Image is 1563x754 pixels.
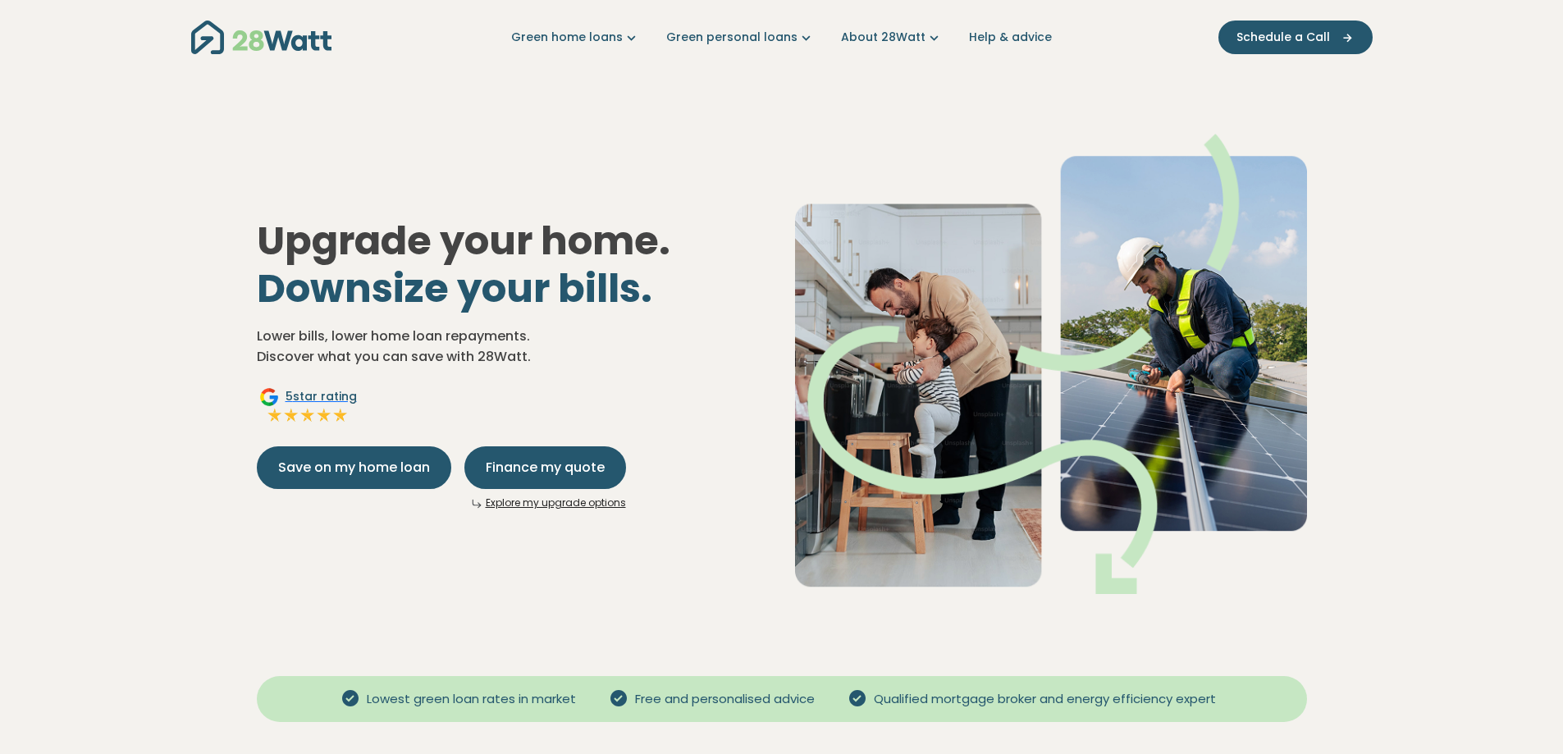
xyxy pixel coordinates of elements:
[867,690,1223,709] span: Qualified mortgage broker and energy efficiency expert
[841,29,943,46] a: About 28Watt
[257,326,769,368] p: Lower bills, lower home loan repayments. Discover what you can save with 28Watt.
[486,496,626,510] a: Explore my upgrade options
[486,458,605,478] span: Finance my quote
[1218,21,1373,54] button: Schedule a Call
[257,217,769,312] h1: Upgrade your home.
[191,21,331,54] img: 28Watt
[316,407,332,423] img: Full star
[191,16,1373,58] nav: Main navigation
[257,261,652,316] span: Downsize your bills.
[259,387,279,407] img: Google
[969,29,1052,46] a: Help & advice
[511,29,640,46] a: Green home loans
[267,407,283,423] img: Full star
[278,458,430,478] span: Save on my home loan
[795,134,1307,594] img: Dad helping toddler
[628,690,821,709] span: Free and personalised advice
[332,407,349,423] img: Full star
[286,388,357,405] span: 5 star rating
[1236,29,1330,46] span: Schedule a Call
[360,690,583,709] span: Lowest green loan rates in market
[666,29,815,46] a: Green personal loans
[283,407,299,423] img: Full star
[257,387,359,427] a: Google5star ratingFull starFull starFull starFull starFull star
[257,446,451,489] button: Save on my home loan
[299,407,316,423] img: Full star
[464,446,626,489] button: Finance my quote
